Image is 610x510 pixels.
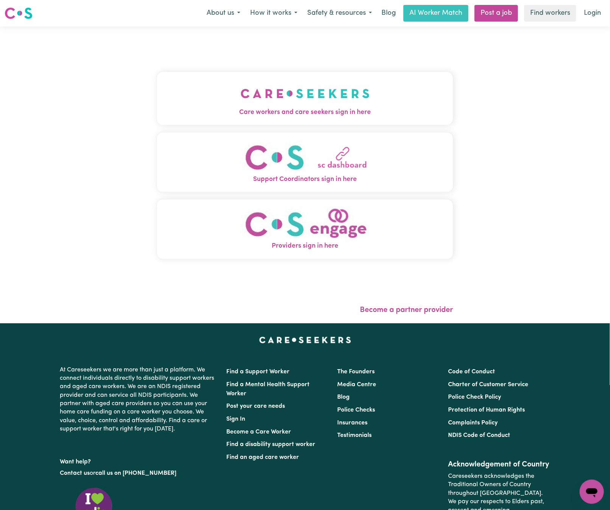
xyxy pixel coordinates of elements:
[226,441,315,448] a: Find a disability support worker
[448,394,501,400] a: Police Check Policy
[403,5,468,22] a: AI Worker Match
[5,5,33,22] a: Careseekers logo
[60,363,217,437] p: At Careseekers we are more than just a platform. We connect individuals directly to disability su...
[60,470,90,476] a: Contact us
[448,407,525,413] a: Protection of Human Rights
[448,420,498,426] a: Complaints Policy
[448,432,510,438] a: NDIS Code of Conduct
[337,369,375,375] a: The Founders
[259,337,351,343] a: Careseekers home page
[157,200,453,259] button: Providers sign in here
[337,420,367,426] a: Insurances
[5,6,33,20] img: Careseekers logo
[245,5,302,21] button: How it works
[226,416,245,422] a: Sign In
[337,382,376,388] a: Media Centre
[60,466,217,480] p: or
[448,369,495,375] a: Code of Conduct
[377,5,400,22] a: Blog
[226,429,291,435] a: Become a Care Worker
[337,432,372,438] a: Testimonials
[202,5,245,21] button: About us
[157,175,453,184] span: Support Coordinators sign in here
[580,480,604,504] iframe: Button to launch messaging window
[226,403,285,409] a: Post your care needs
[157,72,453,125] button: Care workers and care seekers sign in here
[157,133,453,192] button: Support Coordinators sign in here
[226,382,310,397] a: Find a Mental Health Support Worker
[360,306,453,314] a: Become a partner provider
[524,5,576,22] a: Find workers
[448,460,550,469] h2: Acknowledgement of Country
[337,394,350,400] a: Blog
[302,5,377,21] button: Safety & resources
[157,241,453,251] span: Providers sign in here
[157,108,453,117] span: Care workers and care seekers sign in here
[226,369,289,375] a: Find a Support Worker
[579,5,605,22] a: Login
[475,5,518,22] a: Post a job
[226,454,299,460] a: Find an aged care worker
[95,470,176,476] a: call us on [PHONE_NUMBER]
[337,407,375,413] a: Police Checks
[60,455,217,466] p: Want help?
[448,382,529,388] a: Charter of Customer Service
